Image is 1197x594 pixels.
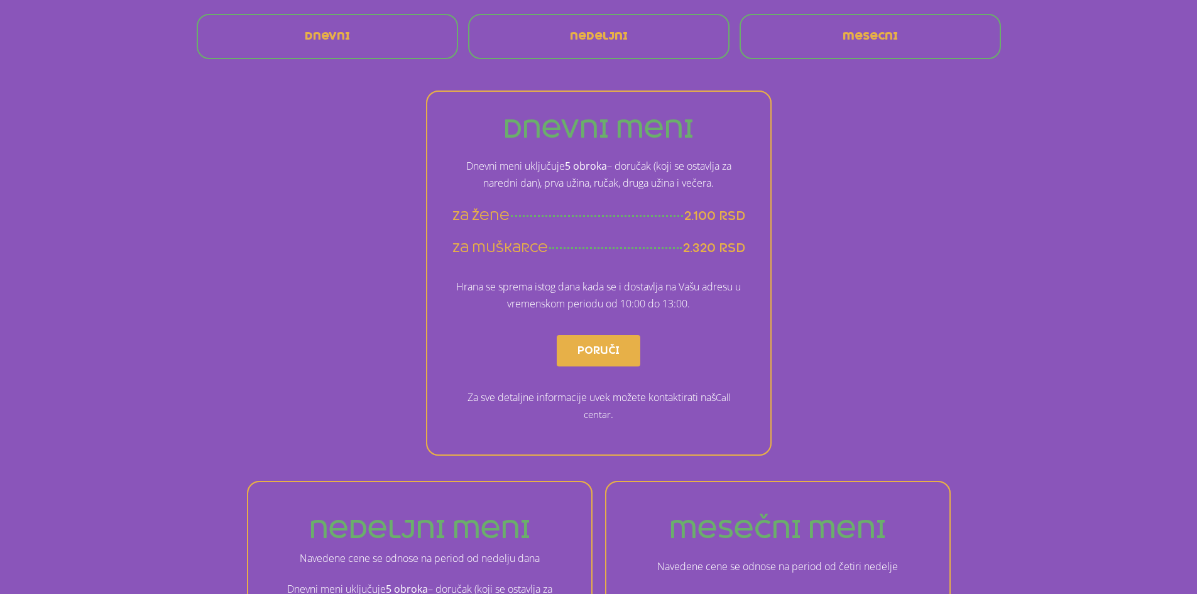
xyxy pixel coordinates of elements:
[570,31,628,41] span: nedeljni
[631,558,924,575] p: Navedene cene se odnose na period od četiri nedelje
[273,517,566,542] h3: nedeljni meni
[452,208,510,224] span: za žene
[273,552,566,564] div: Navedene cene se odnose na period od nedelju dana
[295,21,360,52] a: Dnevni
[452,117,745,141] h3: dnevni meni
[631,517,924,542] h3: mesečni meni
[565,159,607,173] strong: 5 obroka
[560,21,638,52] a: nedeljni
[452,158,745,192] p: Dnevni meni uključuje – doručak (koji se ostavlja za naredni dan), prva užina, ručak, druga užina...
[577,341,620,361] span: Poruči
[684,208,745,224] span: 2.100 rsd
[557,335,640,366] a: Poruči
[683,240,745,256] span: 2.320 rsd
[833,21,908,52] a: mesecni
[452,240,548,256] span: za muškarce
[843,31,898,41] span: mesecni
[452,389,745,423] p: Za sve detaljne informacije uvek možete kontaktirati naš .
[452,278,745,312] p: Hrana se sprema istog dana kada se i dostavlja na Vašu adresu u vremenskom periodu od 10:00 do 13...
[305,31,350,41] span: Dnevni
